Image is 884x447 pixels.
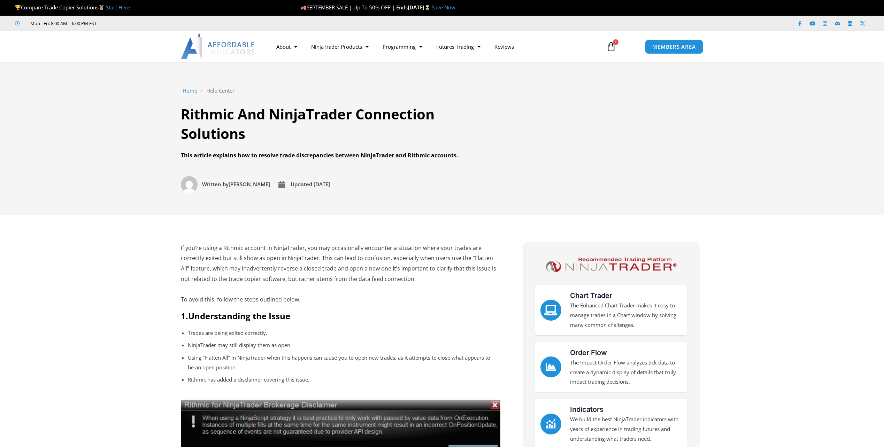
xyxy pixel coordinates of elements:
span: Compare Trade Copier Solutions [15,4,130,11]
p: The Enhanced Chart Trader makes it easy to manage trades in a Chart window by solving many common... [570,301,682,330]
nav: Menu [269,39,598,55]
span: 1 [613,39,618,45]
p: Using “Flatten All” in NinjaTrader when this happens can cause you to open new trades, as it atte... [188,353,493,372]
p: The Impact Order Flow analyzes tick data to create a dynamic display of details that truly impact... [570,358,682,387]
img: Picture of David Koehler [181,176,198,193]
a: Programming [376,39,429,55]
a: 1 [596,37,627,57]
time: [DATE] [314,181,330,188]
img: 🍂 [301,5,306,10]
span: Updated [291,181,312,188]
a: Indicators [570,405,604,414]
h2: 1. [181,311,500,321]
iframe: Customer reviews powered by Trustpilot [106,20,211,27]
a: Order Flow [540,356,561,377]
p: We build the best NinjaTrader indicators with years of experience in trading futures and understa... [570,415,682,444]
span: [PERSON_NAME] [200,180,270,189]
span: It’s important to clarify that this issue is not related to the trade copier software, but rather... [181,265,496,283]
span: MEMBERS AREA [652,44,696,49]
strong: [DATE] [408,4,432,11]
a: Chart Trader [570,291,612,300]
p: NinjaTrader may still display them as open. [188,340,493,350]
img: NinjaTrader Logo | Affordable Indicators – NinjaTrader [543,255,679,275]
img: ⌛ [425,5,430,10]
a: Indicators [540,414,561,434]
span: If you’re using a Rithmic account in NinjaTrader, you may occasionally encounter a situation wher... [181,244,496,283]
div: This article explains how to resolve trade discrepancies between NinjaTrader and Rithmic accounts. [181,150,501,161]
a: MEMBERS AREA [645,40,703,54]
span: To avoid this, follow the steps outlined below. [181,296,300,303]
h1: Rithmic And NinjaTrader Connection Solutions [181,104,501,143]
a: Start Here [106,4,130,11]
img: 🏆 [15,5,21,10]
a: Futures Trading [429,39,487,55]
p: Trades are being exited correctly. [188,328,493,338]
span: SEPTEMBER SALE | Up To 50% OFF | Ends [301,4,408,11]
span: Mon - Fri: 8:00 AM – 6:00 PM EST [29,19,97,28]
img: 🥇 [99,5,104,10]
a: NinjaTrader Products [304,39,376,55]
a: Save Now [432,4,455,11]
a: Reviews [487,39,521,55]
span: Written by [202,181,229,188]
p: Rithmic has added a disclaimer covering this issue. [188,375,493,385]
a: Help Center [206,86,235,96]
img: LogoAI | Affordable Indicators – NinjaTrader [181,34,256,59]
span: / [201,86,203,96]
a: About [269,39,304,55]
a: Chart Trader [540,300,561,321]
a: Order Flow [570,348,607,357]
b: Understanding the Issue [188,310,290,322]
a: Home [183,86,197,96]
